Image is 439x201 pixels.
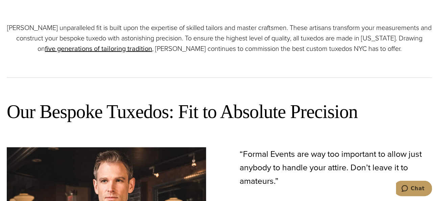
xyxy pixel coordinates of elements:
h2: Our Bespoke Tuxedos: Fit to Absolute Precision [7,100,432,124]
iframe: Opens a widget where you can chat to one of our agents [396,181,432,198]
p: “Formal Events are way too important to allow just anybody to handle your attire. Don’t leave it ... [240,147,433,188]
p: [PERSON_NAME] unparalleled fit is built upon the expertise of skilled tailors and master craftsme... [7,23,432,54]
a: five generations of tailoring tradition [45,44,152,54]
